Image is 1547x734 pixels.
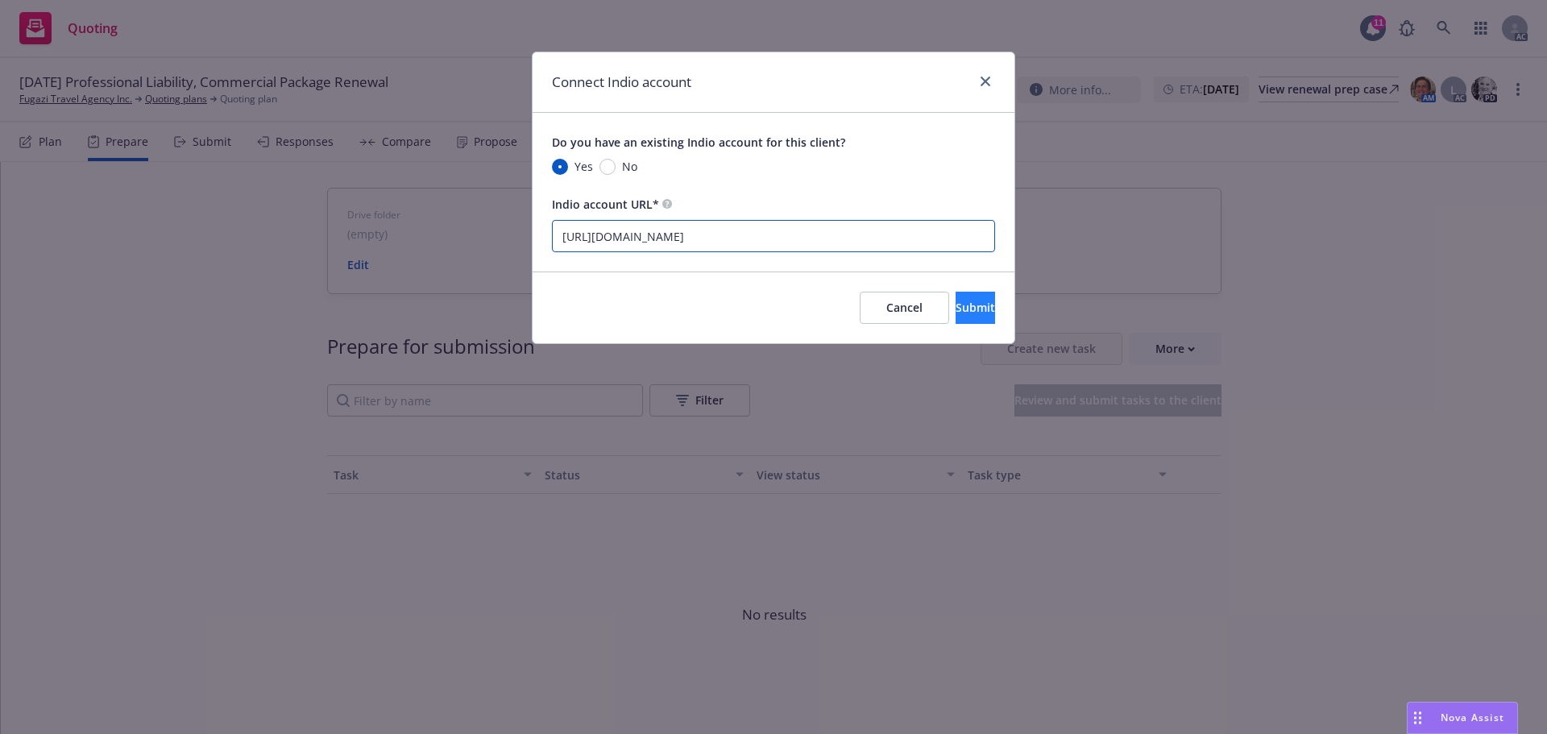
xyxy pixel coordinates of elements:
[552,159,568,175] input: Yes
[622,158,637,175] span: No
[956,300,995,315] span: Submit
[552,197,659,212] span: Indio account URL*
[1407,702,1518,734] button: Nova Assist
[552,72,691,93] h1: Connect Indio account
[1441,711,1504,724] span: Nova Assist
[1408,703,1428,733] div: Drag to move
[574,158,593,175] span: Yes
[956,292,995,324] button: Submit
[886,300,923,315] span: Cancel
[860,292,949,324] button: Cancel
[552,220,995,252] input: Paste Indio account link here
[976,72,995,91] a: close
[552,135,845,150] span: Do you have an existing Indio account for this client?
[599,159,616,175] input: No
